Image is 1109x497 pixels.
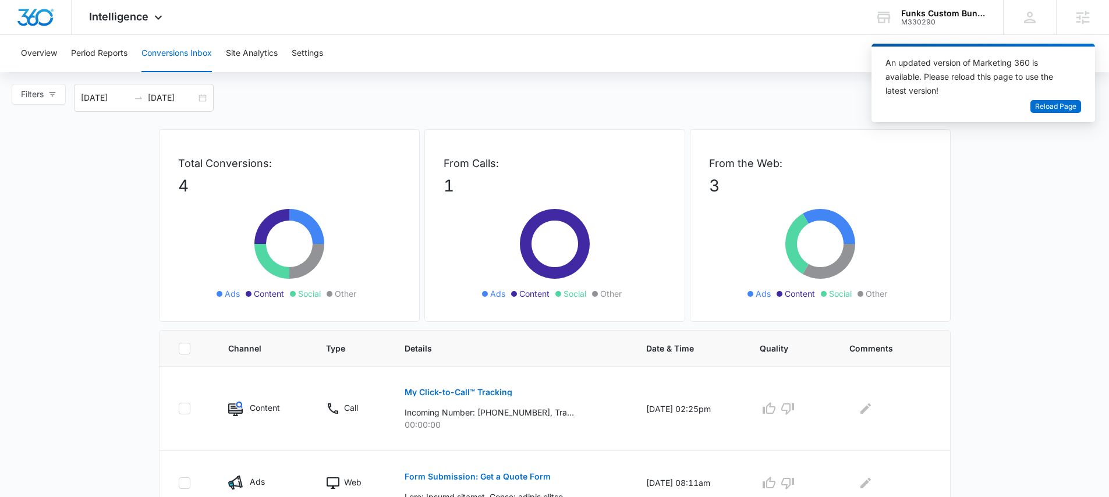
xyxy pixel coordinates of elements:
[1035,101,1076,112] span: Reload Page
[21,88,44,101] span: Filters
[405,473,551,481] p: Form Submission: Get a Quote Form
[71,35,127,72] button: Period Reports
[709,155,931,171] p: From the Web:
[405,388,512,396] p: My Click-to-Call™ Tracking
[901,18,986,26] div: account id
[444,173,666,198] p: 1
[405,406,574,418] p: Incoming Number: [PHONE_NUMBER], Tracking Number: [PHONE_NUMBER], Ring To: [PHONE_NUMBER], Caller...
[250,402,280,414] p: Content
[709,173,931,198] p: 3
[519,287,550,300] span: Content
[444,155,666,171] p: From Calls:
[226,35,278,72] button: Site Analytics
[254,287,284,300] span: Content
[866,287,887,300] span: Other
[178,173,401,198] p: 4
[405,418,618,431] p: 00:00:00
[326,342,360,354] span: Type
[760,342,805,354] span: Quality
[829,287,852,300] span: Social
[178,155,401,171] p: Total Conversions:
[405,463,551,491] button: Form Submission: Get a Quote Form
[1030,100,1081,113] button: Reload Page
[344,402,358,414] p: Call
[225,287,240,300] span: Ads
[148,91,196,104] input: End date
[292,35,323,72] button: Settings
[228,342,281,354] span: Channel
[564,287,586,300] span: Social
[405,378,512,406] button: My Click-to-Call™ Tracking
[646,342,715,354] span: Date & Time
[600,287,622,300] span: Other
[405,342,601,354] span: Details
[134,93,143,102] span: to
[885,56,1067,98] div: An updated version of Marketing 360 is available. Please reload this page to use the latest version!
[335,287,356,300] span: Other
[756,287,771,300] span: Ads
[856,474,875,492] button: Edit Comments
[344,476,362,488] p: Web
[785,287,815,300] span: Content
[89,10,148,23] span: Intelligence
[134,93,143,102] span: swap-right
[141,35,212,72] button: Conversions Inbox
[849,342,914,354] span: Comments
[632,367,746,451] td: [DATE] 02:25pm
[250,475,265,488] p: Ads
[21,35,57,72] button: Overview
[81,91,129,104] input: Start date
[856,399,875,418] button: Edit Comments
[12,84,66,105] button: Filters
[490,287,505,300] span: Ads
[901,9,986,18] div: account name
[298,287,321,300] span: Social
